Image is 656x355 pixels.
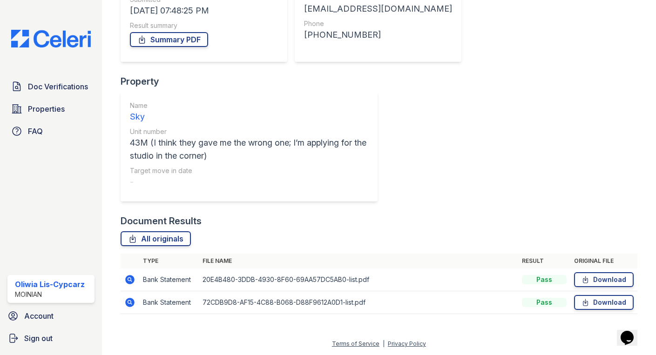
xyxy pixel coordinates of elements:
[130,101,368,110] div: Name
[130,32,208,47] a: Summary PDF
[388,340,426,347] a: Privacy Policy
[24,310,54,322] span: Account
[130,4,278,17] div: [DATE] 07:48:25 PM
[4,329,98,348] a: Sign out
[139,254,199,268] th: Type
[139,268,199,291] td: Bank Statement
[121,231,191,246] a: All originals
[130,101,368,123] a: Name Sky
[7,122,95,141] a: FAQ
[574,272,634,287] a: Download
[28,103,65,114] span: Properties
[304,2,452,15] div: [EMAIL_ADDRESS][DOMAIN_NAME]
[522,298,567,307] div: Pass
[15,279,85,290] div: Oliwia Lis-Cypcarz
[139,291,199,314] td: Bank Statement
[304,28,452,41] div: [PHONE_NUMBER]
[28,126,43,137] span: FAQ
[518,254,570,268] th: Result
[383,340,385,347] div: |
[24,333,53,344] span: Sign out
[574,295,634,310] a: Download
[130,136,368,162] div: 43M (I think they gave me the wrong one; I’m applying for the studio in the corner)
[130,175,368,188] div: -
[130,21,278,30] div: Result summary
[199,291,518,314] td: 72CDB9D8-AF15-4C88-B068-D88F9612A0D1-list.pdf
[4,30,98,47] img: CE_Logo_Blue-a8612792a0a2168367f1c8372b55b34899dd931a85d93a1a3d3e32e68fde9ad4.png
[522,275,567,284] div: Pass
[617,318,647,346] iframe: chat widget
[199,268,518,291] td: 20E4B480-3DDB-4930-8F60-69AA57DC5AB0-list.pdf
[121,75,385,88] div: Property
[332,340,379,347] a: Terms of Service
[121,214,202,228] div: Document Results
[130,127,368,136] div: Unit number
[7,100,95,118] a: Properties
[130,166,368,175] div: Target move in date
[304,19,452,28] div: Phone
[570,254,637,268] th: Original file
[130,110,368,123] div: Sky
[15,290,85,299] div: Moinian
[28,81,88,92] span: Doc Verifications
[199,254,518,268] th: File name
[7,77,95,96] a: Doc Verifications
[4,307,98,325] a: Account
